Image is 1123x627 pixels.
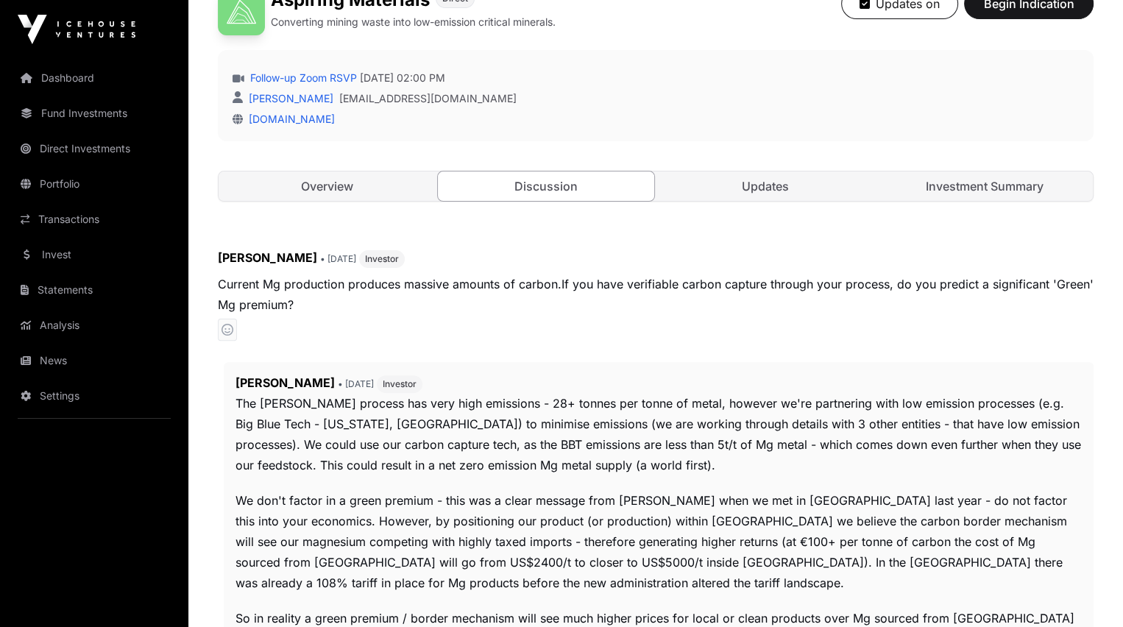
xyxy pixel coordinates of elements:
p: The [PERSON_NAME] process has very high emissions - 28+ tonnes per tonne of metal, however we're ... [235,393,1082,475]
a: Dashboard [12,62,177,94]
span: • [DATE] [338,378,374,389]
p: Converting mining waste into low-emission critical minerals. [271,15,556,29]
a: Analysis [12,309,177,341]
nav: Tabs [219,171,1093,201]
a: [EMAIL_ADDRESS][DOMAIN_NAME] [339,91,517,106]
span: Investor [365,253,399,265]
a: Overview [219,171,435,201]
a: Fund Investments [12,97,177,130]
a: Updates [657,171,874,201]
img: Icehouse Ventures Logo [18,15,135,44]
a: [PERSON_NAME] [246,92,333,104]
span: [DATE] 02:00 PM [360,71,445,85]
a: Transactions [12,203,177,235]
span: [PERSON_NAME] [218,250,317,265]
span: Investor [383,378,417,390]
a: Portfolio [12,168,177,200]
a: Discussion [437,171,655,202]
a: Begin Indication [964,3,1094,18]
a: Investment Summary [876,171,1093,201]
a: News [12,344,177,377]
a: Statements [12,274,177,306]
a: Settings [12,380,177,412]
a: Follow-up Zoom RSVP [247,71,357,85]
iframe: Chat Widget [1049,556,1123,627]
p: We don't factor in a green premium - this was a clear message from [PERSON_NAME] when we met in [... [235,490,1082,593]
a: Invest [12,238,177,271]
a: [DOMAIN_NAME] [243,113,335,125]
span: • [DATE] [320,253,356,264]
p: Current Mg production produces massive amounts of carbon.If you have verifiable carbon capture th... [218,274,1094,315]
a: Direct Investments [12,132,177,165]
span: [PERSON_NAME] [235,375,335,390]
